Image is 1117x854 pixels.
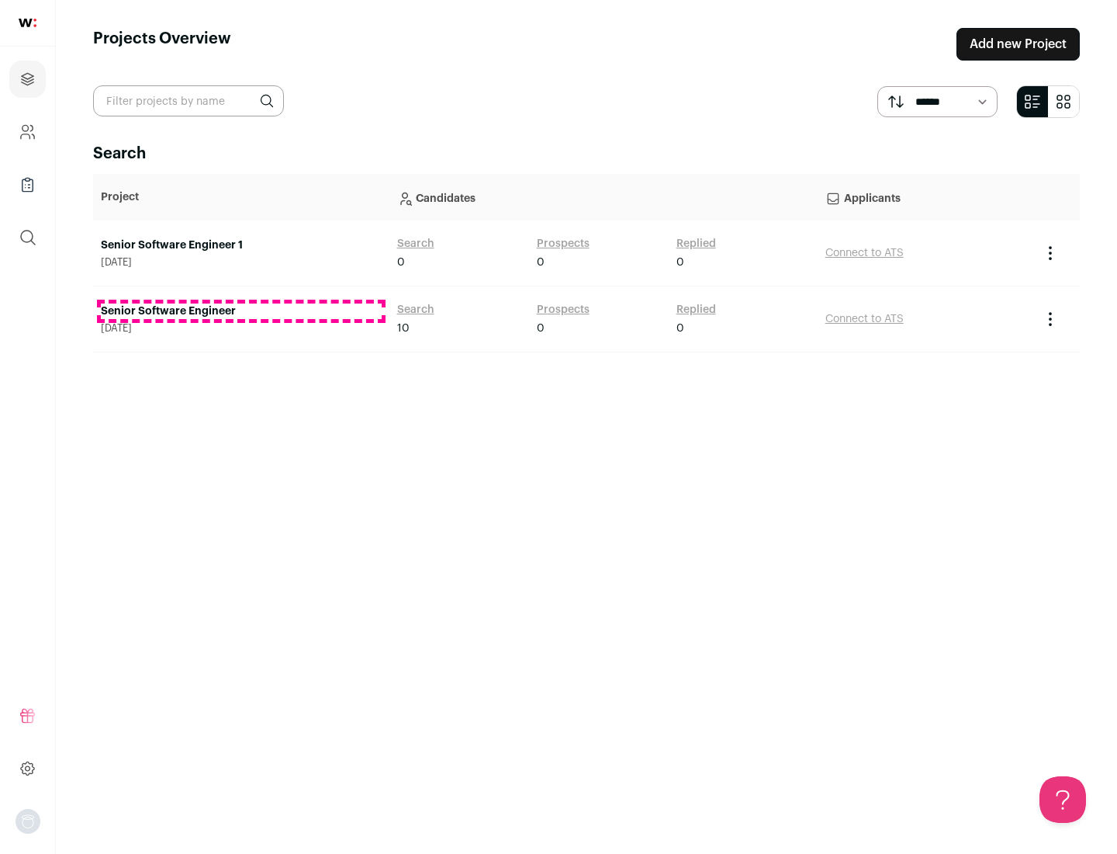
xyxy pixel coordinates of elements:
[101,256,382,269] span: [DATE]
[825,182,1025,213] p: Applicants
[537,321,545,336] span: 0
[101,189,382,205] p: Project
[19,19,36,27] img: wellfound-shorthand-0d5821cbd27db2630d0214b213865d53afaa358527fdda9d0ea32b1df1b89c2c.svg
[397,182,810,213] p: Candidates
[9,166,46,203] a: Company Lists
[1041,244,1060,262] button: Project Actions
[676,255,684,270] span: 0
[537,236,590,252] a: Prospects
[16,809,40,834] button: Open dropdown
[101,238,382,253] a: Senior Software Engineer 1
[537,255,545,270] span: 0
[16,809,40,834] img: nopic.png
[397,236,434,252] a: Search
[1041,310,1060,328] button: Project Actions
[397,255,405,270] span: 0
[93,28,231,61] h1: Projects Overview
[825,314,904,325] a: Connect to ATS
[676,236,716,252] a: Replied
[676,302,716,318] a: Replied
[93,85,284,116] input: Filter projects by name
[93,143,1080,165] h2: Search
[101,304,382,319] a: Senior Software Engineer
[1039,776,1086,823] iframe: Toggle Customer Support
[9,61,46,98] a: Projects
[397,321,410,336] span: 10
[9,113,46,151] a: Company and ATS Settings
[956,28,1080,61] a: Add new Project
[397,302,434,318] a: Search
[101,322,382,335] span: [DATE]
[537,302,590,318] a: Prospects
[825,248,904,259] a: Connect to ATS
[676,321,684,336] span: 0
